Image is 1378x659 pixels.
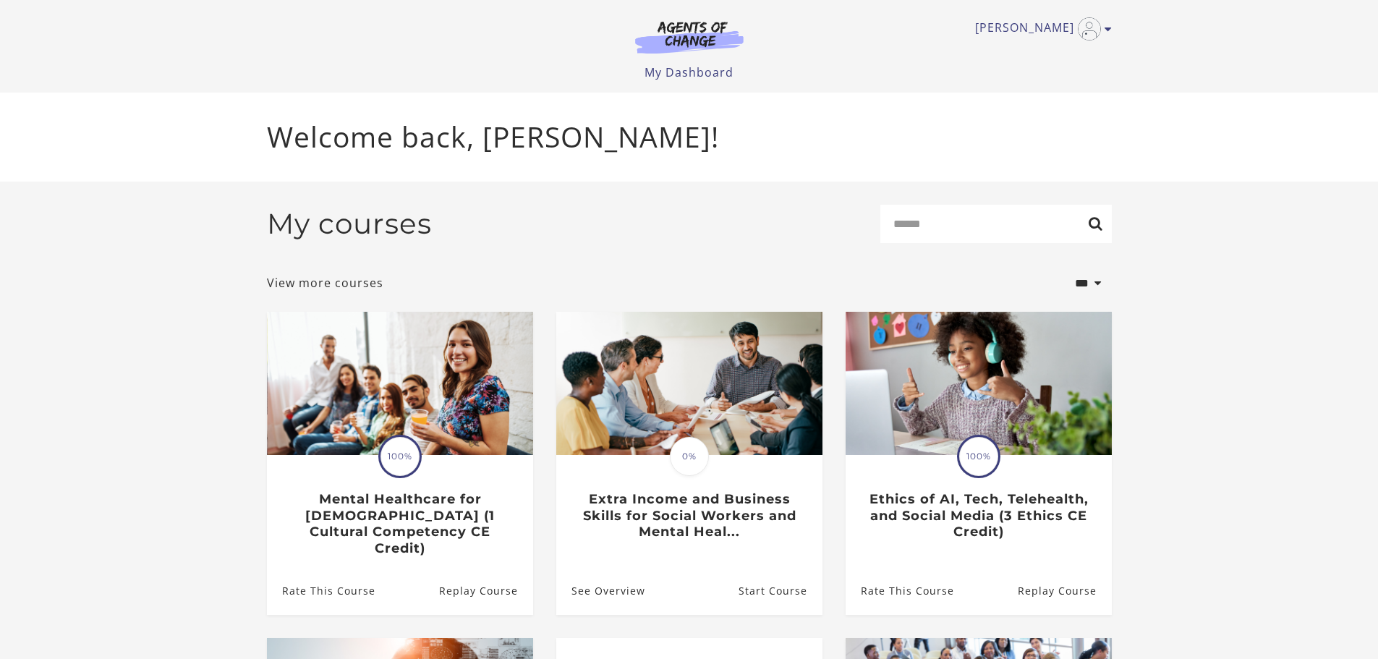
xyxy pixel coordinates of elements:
[738,568,822,615] a: Extra Income and Business Skills for Social Workers and Mental Heal...: Resume Course
[959,437,998,476] span: 100%
[267,568,375,615] a: Mental Healthcare for Latinos (1 Cultural Competency CE Credit): Rate This Course
[438,568,532,615] a: Mental Healthcare for Latinos (1 Cultural Competency CE Credit): Resume Course
[620,20,759,54] img: Agents of Change Logo
[267,207,432,241] h2: My courses
[1017,568,1111,615] a: Ethics of AI, Tech, Telehealth, and Social Media (3 Ethics CE Credit): Resume Course
[846,568,954,615] a: Ethics of AI, Tech, Telehealth, and Social Media (3 Ethics CE Credit): Rate This Course
[571,491,807,540] h3: Extra Income and Business Skills for Social Workers and Mental Heal...
[670,437,709,476] span: 0%
[380,437,420,476] span: 100%
[267,116,1112,158] p: Welcome back, [PERSON_NAME]!
[267,274,383,292] a: View more courses
[282,491,517,556] h3: Mental Healthcare for [DEMOGRAPHIC_DATA] (1 Cultural Competency CE Credit)
[975,17,1105,41] a: Toggle menu
[645,64,733,80] a: My Dashboard
[861,491,1096,540] h3: Ethics of AI, Tech, Telehealth, and Social Media (3 Ethics CE Credit)
[556,568,645,615] a: Extra Income and Business Skills for Social Workers and Mental Heal...: See Overview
